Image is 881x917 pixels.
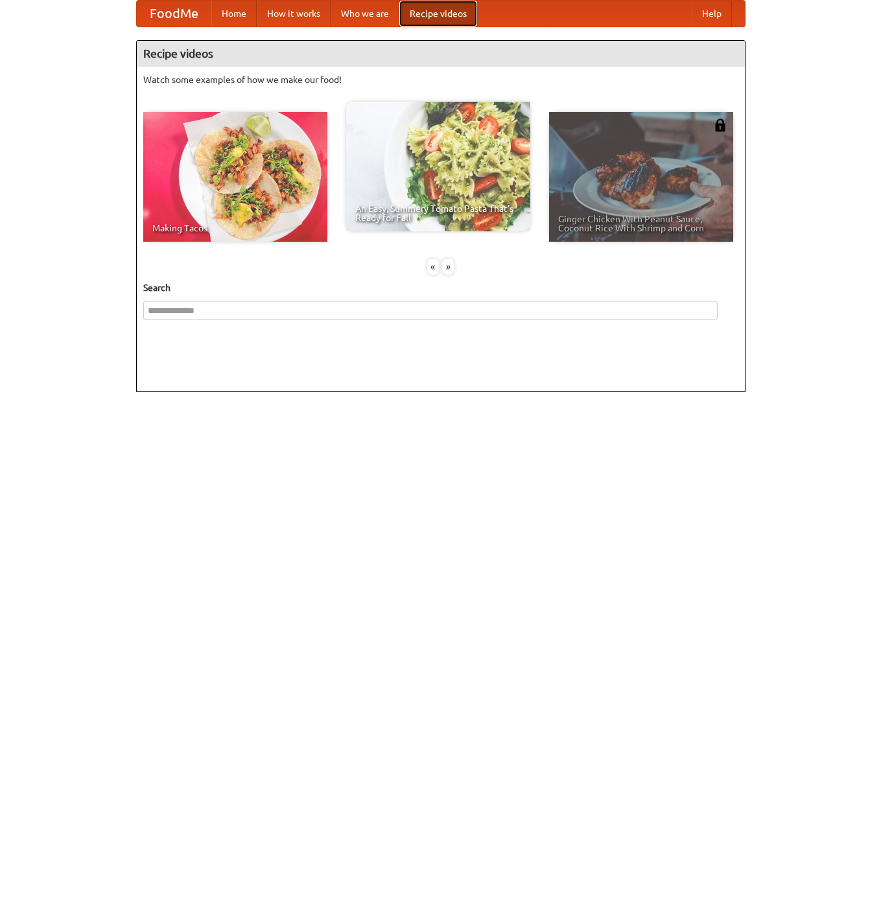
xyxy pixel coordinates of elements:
a: An Easy, Summery Tomato Pasta That's Ready for Fall [346,102,530,231]
a: How it works [257,1,331,27]
span: Making Tacos [152,224,318,233]
a: Making Tacos [143,112,327,242]
div: » [442,259,454,275]
span: An Easy, Summery Tomato Pasta That's Ready for Fall [355,204,521,222]
img: 483408.png [714,119,727,132]
a: Recipe videos [399,1,477,27]
div: « [427,259,439,275]
a: Home [211,1,257,27]
a: Who we are [331,1,399,27]
a: FoodMe [137,1,211,27]
a: Help [692,1,732,27]
h4: Recipe videos [137,41,745,67]
p: Watch some examples of how we make our food! [143,73,738,86]
h5: Search [143,281,738,294]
